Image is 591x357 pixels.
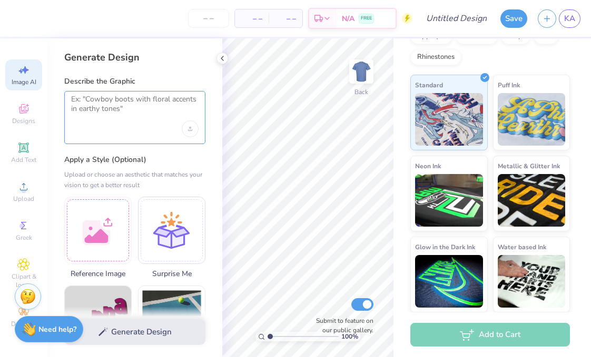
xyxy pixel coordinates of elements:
[415,241,475,252] span: Glow in the Dark Ink
[139,286,205,352] img: Photorealistic
[12,117,35,125] span: Designs
[498,255,566,308] img: Water based Ink
[415,174,483,227] img: Neon Ink
[498,79,520,90] span: Puff Ink
[16,233,32,242] span: Greek
[188,9,229,28] input: – –
[5,272,42,289] span: Clipart & logos
[498,160,560,171] span: Metallic & Glitter Ink
[415,160,441,171] span: Neon Ink
[415,255,483,308] img: Glow in the Dark Ink
[415,79,443,90] span: Standard
[12,78,36,86] span: Image AI
[13,195,34,203] span: Upload
[138,268,205,279] span: Surprise Me
[418,8,495,29] input: Untitled Design
[354,87,368,97] div: Back
[341,332,358,341] span: 100 %
[351,61,372,82] img: Back
[241,13,262,24] span: – –
[38,324,76,334] strong: Need help?
[64,169,205,190] div: Upload or choose an aesthetic that matches your vision to get a better result
[64,76,205,87] label: Describe the Graphic
[498,174,566,227] img: Metallic & Glitter Ink
[564,13,575,25] span: KA
[64,268,132,279] span: Reference Image
[275,13,296,24] span: – –
[65,286,131,352] img: Text-Based
[11,156,36,164] span: Add Text
[310,316,373,335] label: Submit to feature on our public gallery.
[498,93,566,146] img: Puff Ink
[64,51,205,64] div: Generate Design
[415,93,483,146] img: Standard
[500,9,527,28] button: Save
[559,9,580,28] a: KA
[182,120,199,137] div: Upload image
[342,13,354,24] span: N/A
[64,155,205,165] label: Apply a Style (Optional)
[11,320,36,328] span: Decorate
[361,15,372,22] span: FREE
[498,241,546,252] span: Water based Ink
[410,49,461,65] div: Rhinestones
